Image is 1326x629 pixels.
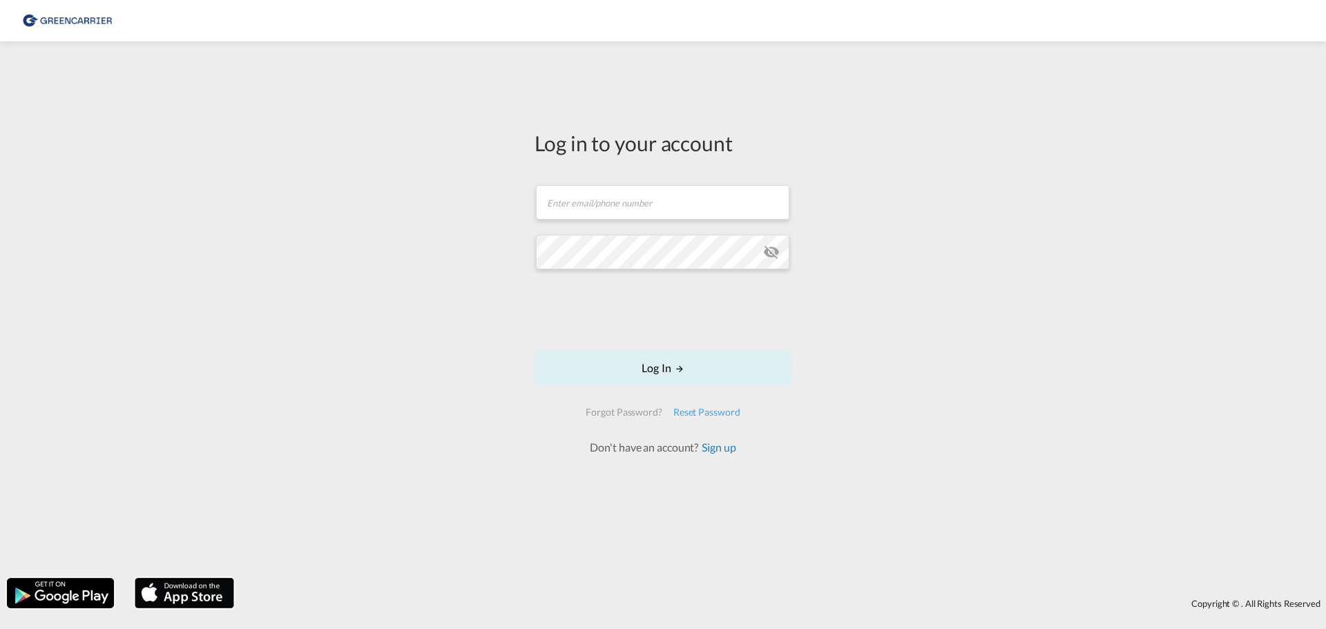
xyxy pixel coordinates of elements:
div: Reset Password [668,400,746,425]
img: apple.png [133,577,236,610]
div: Forgot Password? [580,400,667,425]
iframe: reCAPTCHA [558,283,768,337]
img: google.png [6,577,115,610]
button: LOGIN [535,351,791,385]
img: 8cf206808afe11efa76fcd1e3d746489.png [21,6,114,37]
a: Sign up [698,441,736,454]
md-icon: icon-eye-off [763,244,780,260]
div: Copyright © . All Rights Reserved [241,592,1326,615]
div: Don't have an account? [575,440,751,455]
input: Enter email/phone number [536,185,789,220]
div: Log in to your account [535,128,791,157]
